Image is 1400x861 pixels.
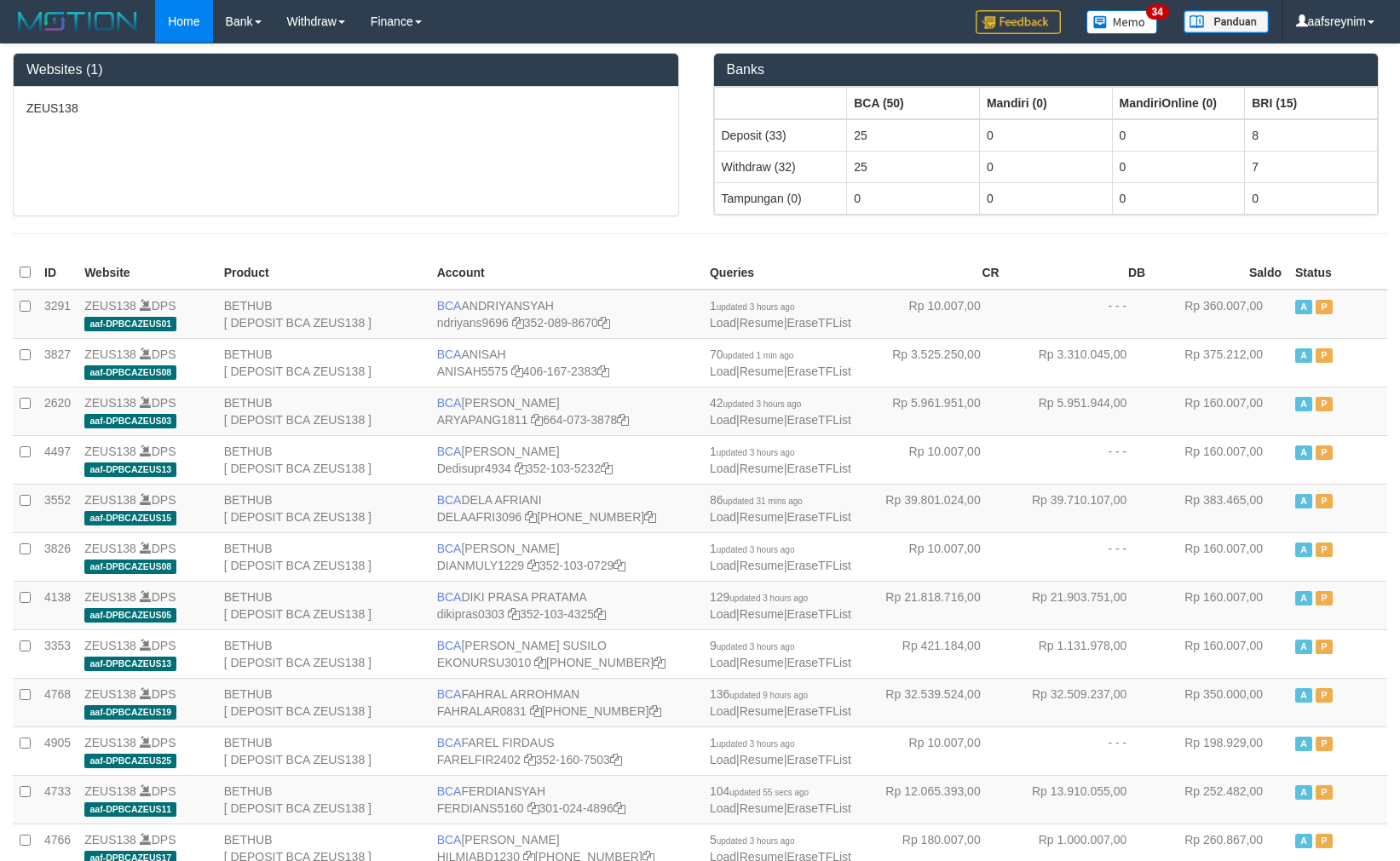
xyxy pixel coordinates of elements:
[1152,726,1288,775] td: Rp 198.929,00
[714,119,847,152] td: Deposit (33)
[78,387,217,435] td: DPS
[787,510,851,524] a: EraseTFList
[437,445,462,458] span: BCA
[710,784,809,798] span: 104
[1245,119,1378,152] td: 8
[217,435,430,484] td: BETHUB [ DEPOSIT BCA ZEUS138 ]
[84,833,136,847] a: ZEUS138
[84,736,136,749] a: ZEUS138
[979,119,1112,152] td: 0
[1006,290,1153,339] td: - - -
[1152,290,1288,339] td: Rp 360.007,00
[710,687,851,718] span: | |
[84,560,176,574] span: aaf-DPBCAZEUS08
[437,784,462,798] span: BCA
[1006,435,1153,484] td: - - -
[847,182,980,214] td: 0
[710,493,851,524] span: | |
[437,364,508,378] a: ANISAH5575
[430,629,703,678] td: [PERSON_NAME] SUSILO [PHONE_NUMBER]
[430,581,703,629] td: DIKI PRASA PRATAMA 352-103-4325
[717,739,795,749] span: updated 3 hours ago
[1316,688,1333,703] span: Paused
[1112,151,1245,182] td: 0
[710,639,795,652] span: 9
[437,347,462,361] span: BCA
[1112,182,1245,214] td: 0
[723,351,794,360] span: updated 1 min ago
[729,691,808,700] span: updated 9 hours ago
[534,656,546,669] a: Copy EKONURSU3010 to clipboard
[729,788,809,797] span: updated 55 secs ago
[437,607,504,621] a: dikipras0303
[1006,532,1153,581] td: - - -
[37,726,78,775] td: 4905
[860,484,1006,532] td: Rp 39.801.024,00
[437,413,528,427] a: ARYAPANG1811
[710,316,736,330] a: Load
[1006,775,1153,824] td: Rp 13.910.055,00
[860,678,1006,726] td: Rp 32.539.524,00
[710,510,736,524] a: Load
[717,448,795,457] span: updated 3 hours ago
[78,775,217,824] td: DPS
[437,316,509,330] a: ndriyans9696
[710,396,801,410] span: 42
[26,100,665,117] p: ZEUS138
[437,559,524,572] a: DIANMULY1229
[1184,10,1269,33] img: panduan.png
[860,532,1006,581] td: Rp 10.007,00
[430,435,703,484] td: [PERSON_NAME] 352-103-5232
[525,510,537,524] a: Copy DELAAFRI3096 to clipboard
[217,726,430,775] td: BETHUB [ DEPOSIT BCA ZEUS138 ]
[601,462,613,475] a: Copy 3521035232 to clipboard
[84,445,136,458] a: ZEUS138
[1152,678,1288,726] td: Rp 350.000,00
[723,497,803,506] span: updated 31 mins ago
[530,704,542,718] a: Copy FAHRALAR0831 to clipboard
[710,347,851,378] span: | |
[84,462,176,477] span: aaf-DPBCAZEUS13
[740,462,784,475] a: Resume
[512,316,524,330] a: Copy ndriyans9696 to clipboard
[710,347,793,361] span: 70
[847,151,980,182] td: 25
[1152,338,1288,387] td: Rp 375.212,00
[84,299,136,313] a: ZEUS138
[84,687,136,701] a: ZEUS138
[787,413,851,427] a: EraseTFList
[437,590,462,604] span: BCA
[437,462,511,475] a: Dedisupr4934
[37,484,78,532] td: 3552
[437,753,521,766] a: FARELFIR2402
[710,493,803,507] span: 86
[84,754,176,768] span: aaf-DPBCAZEUS25
[430,256,703,290] th: Account
[430,775,703,824] td: FERDIANSYAH 301-024-4896
[740,704,784,718] a: Resume
[84,802,176,817] span: aaf-DPBCAZEUS11
[979,182,1112,214] td: 0
[437,510,522,524] a: DELAAFRI3096
[527,801,539,815] a: Copy FERDIANS5160 to clipboard
[217,629,430,678] td: BETHUB [ DEPOSIT BCA ZEUS138 ]
[1316,737,1333,751] span: Paused
[644,510,656,524] a: Copy 8692458639 to clipboard
[1006,338,1153,387] td: Rp 3.310.045,00
[437,396,462,410] span: BCA
[703,256,860,290] th: Queries
[1316,494,1333,508] span: Paused
[740,510,784,524] a: Resume
[437,542,462,555] span: BCA
[37,435,78,484] td: 4497
[1295,494,1312,508] span: Active
[717,545,795,554] span: updated 3 hours ago
[717,836,795,846] span: updated 3 hours ago
[740,364,784,378] a: Resume
[84,365,176,380] span: aaf-DPBCAZEUS08
[430,726,703,775] td: FAREL FIRDAUS 352-160-7503
[430,338,703,387] td: ANISAH 406-167-2383
[430,532,703,581] td: [PERSON_NAME] 352-103-0729
[1152,256,1288,290] th: Saldo
[84,396,136,410] a: ZEUS138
